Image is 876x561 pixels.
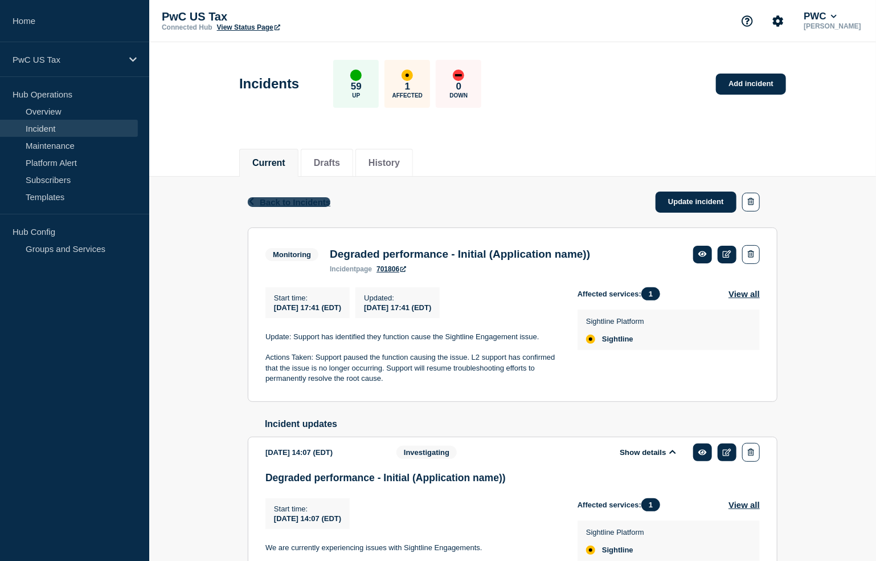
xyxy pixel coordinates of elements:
[330,265,372,273] p: page
[392,92,423,99] p: Affected
[265,443,379,462] div: [DATE] 14:07 (EDT)
[456,81,461,92] p: 0
[274,505,341,513] p: Start time :
[453,70,464,81] div: down
[641,287,660,300] span: 1
[248,197,330,207] button: Back to Incidents
[162,23,212,31] p: Connected Hub
[641,498,660,511] span: 1
[766,9,790,33] button: Account settings
[265,472,760,484] h3: Degraded performance - Initial (Application name))
[616,448,679,457] button: Show details
[656,192,736,213] a: Update incident
[728,498,760,511] button: View all
[450,92,468,99] p: Down
[586,335,595,344] div: affected
[274,294,341,302] p: Start time :
[351,81,362,92] p: 59
[369,158,400,168] button: History
[274,514,341,523] span: [DATE] 14:07 (EDT)
[801,22,863,30] p: [PERSON_NAME]
[396,446,457,459] span: Investigating
[376,265,406,273] a: 701806
[252,158,285,168] button: Current
[602,335,633,344] span: Sightline
[402,70,413,81] div: affected
[330,265,356,273] span: incident
[728,287,760,300] button: View all
[265,332,559,342] p: Update: Support has identified they function cause the Sightline Engagement issue.
[586,317,644,326] p: Sightline Platform
[586,528,644,536] p: Sightline Platform
[602,546,633,555] span: Sightline
[405,81,410,92] p: 1
[217,23,280,31] a: View Status Page
[260,197,330,207] span: Back to Incidents
[314,158,340,168] button: Drafts
[801,11,839,22] button: PWC
[239,76,299,92] h1: Incidents
[350,70,362,81] div: up
[13,55,122,64] p: PwC US Tax
[586,546,595,555] div: affected
[578,287,666,300] span: Affected services:
[735,9,759,33] button: Support
[274,303,341,312] span: [DATE] 17:41 (EDT)
[265,419,777,429] h2: Incident updates
[352,92,360,99] p: Up
[578,498,666,511] span: Affected services:
[265,352,559,384] p: Actions Taken: Support paused the function causing the issue. L2 support has confirmed that the i...
[265,248,318,261] span: Monitoring
[364,294,431,302] p: Updated :
[265,543,559,553] p: We are currently experiencing issues with Sightline Engagements.
[162,10,390,23] p: PwC US Tax
[364,302,431,312] div: [DATE] 17:41 (EDT)
[716,74,786,95] a: Add incident
[330,248,590,261] h3: Degraded performance - Initial (Application name))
